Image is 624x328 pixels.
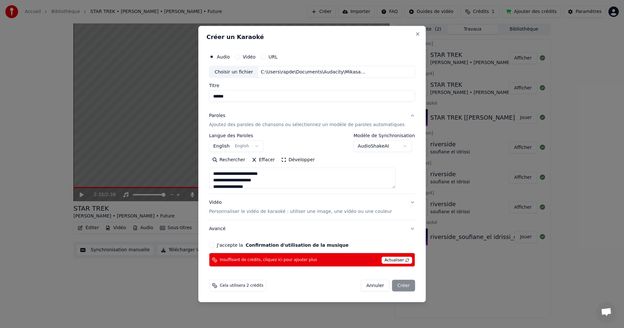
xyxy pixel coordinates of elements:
[268,54,278,59] label: URL
[209,112,225,119] div: Paroles
[209,133,415,194] div: ParolesAjoutez des paroles de chansons ou sélectionnez un modèle de paroles automatiques
[278,155,318,165] button: Développer
[209,107,415,133] button: ParolesAjoutez des paroles de chansons ou sélectionnez un modèle de paroles automatiques
[220,283,263,288] span: Cela utilisera 2 crédits
[220,257,317,262] span: Insuffisant de crédits, cliquez ici pour ajouter plus
[248,155,278,165] button: Effacer
[209,208,392,215] p: Personnaliser le vidéo de karaoké : utiliser une image, une vidéo ou une couleur
[209,199,392,215] div: Vidéo
[209,133,264,138] label: Langue des Paroles
[217,243,348,247] label: J'accepte la
[209,122,405,128] p: Ajoutez des paroles de chansons ou sélectionnez un modèle de paroles automatiques
[209,66,258,78] div: Choisir un fichier
[209,155,248,165] button: Rechercher
[258,69,369,75] div: C:\Users\rapde\Documents\Audacity\Mikasa.wav
[243,54,255,59] label: Vidéo
[361,280,389,292] button: Annuler
[209,83,415,88] label: Titre
[206,34,418,40] h2: Créer un Karaoké
[382,257,412,264] span: Actualiser
[209,194,415,220] button: VidéoPersonnaliser le vidéo de karaoké : utiliser une image, une vidéo ou une couleur
[209,220,415,237] button: Avancé
[354,133,415,138] label: Modèle de Synchronisation
[246,243,349,247] button: J'accepte la
[217,54,230,59] label: Audio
